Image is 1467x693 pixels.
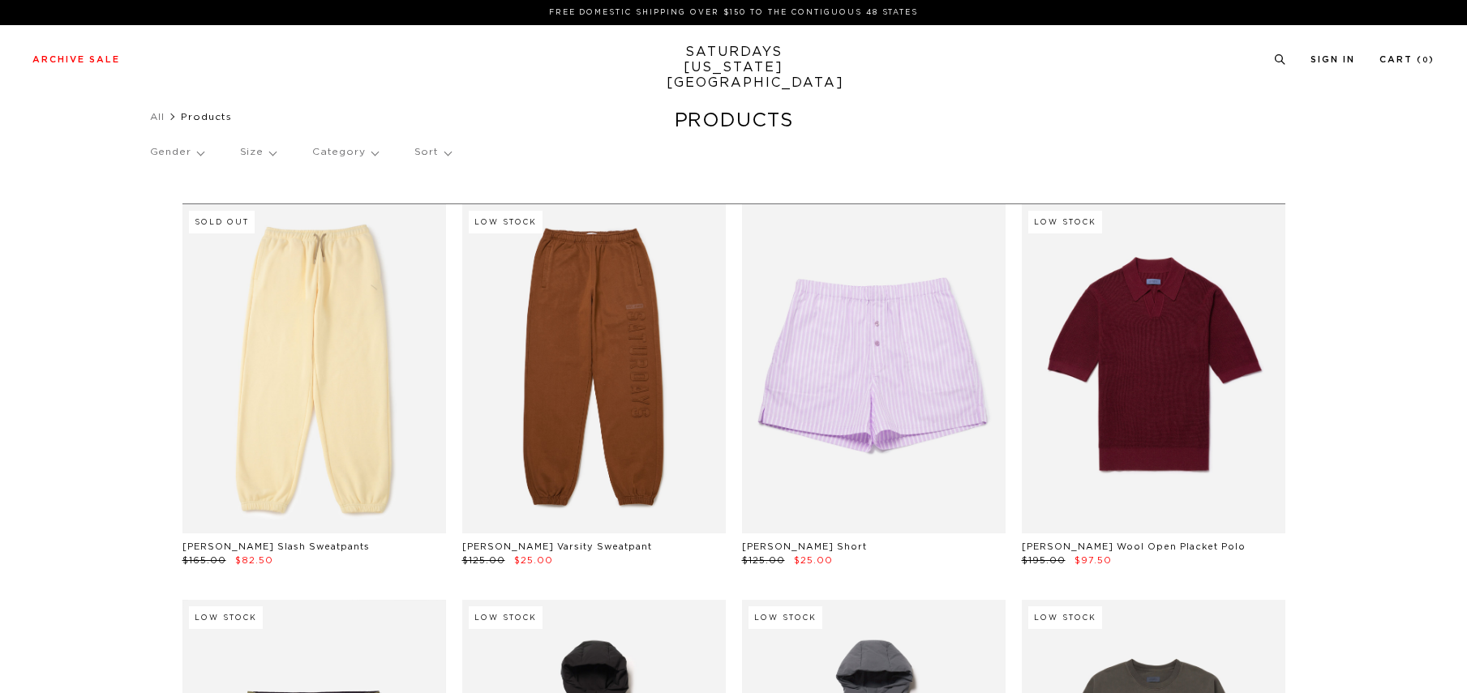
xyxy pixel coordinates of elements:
div: Low Stock [1028,211,1102,233]
span: $97.50 [1075,556,1112,565]
a: Sign In [1310,55,1355,64]
p: Size [240,134,276,171]
span: $165.00 [182,556,226,565]
a: Cart (0) [1379,55,1435,64]
span: Products [181,112,232,122]
p: Category [312,134,378,171]
p: FREE DOMESTIC SHIPPING OVER $150 TO THE CONTIGUOUS 48 STATES [39,6,1428,19]
div: Low Stock [1028,606,1102,629]
a: SATURDAYS[US_STATE][GEOGRAPHIC_DATA] [667,45,800,91]
small: 0 [1422,57,1429,64]
a: [PERSON_NAME] Short [742,542,867,551]
span: $25.00 [514,556,553,565]
a: Archive Sale [32,55,120,64]
p: Sort [414,134,451,171]
div: Low Stock [189,606,263,629]
span: $82.50 [235,556,273,565]
div: Sold Out [189,211,255,233]
a: [PERSON_NAME] Slash Sweatpants [182,542,370,551]
div: Low Stock [469,606,543,629]
div: Low Stock [749,606,822,629]
span: $125.00 [462,556,505,565]
p: Gender [150,134,204,171]
span: $25.00 [794,556,833,565]
div: Low Stock [469,211,543,233]
span: $195.00 [1022,556,1066,565]
a: [PERSON_NAME] Varsity Sweatpant [462,542,652,551]
a: All [150,112,165,122]
span: $125.00 [742,556,785,565]
a: [PERSON_NAME] Wool Open Placket Polo [1022,542,1246,551]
